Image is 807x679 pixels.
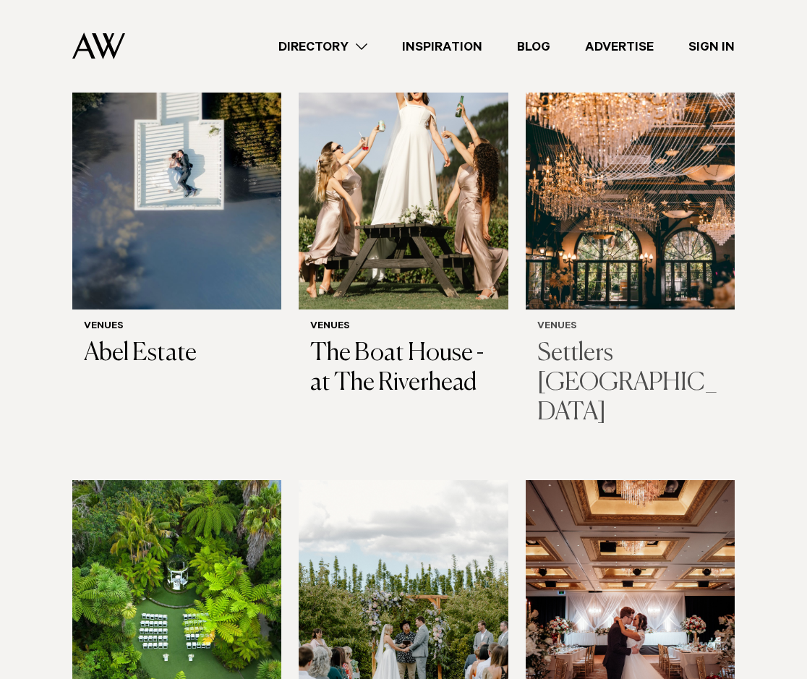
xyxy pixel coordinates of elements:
[526,29,735,309] img: Auckland Weddings Venues | Settlers Country Manor
[526,29,735,439] a: Auckland Weddings Venues | Settlers Country Manor Venues Settlers [GEOGRAPHIC_DATA]
[261,37,385,56] a: Directory
[72,29,281,380] a: Auckland Weddings Venues | Abel Estate Venues Abel Estate
[299,29,508,410] a: Auckland Weddings Venues | The Boat House - at The Riverhead Venues The Boat House - at The River...
[72,29,281,309] img: Auckland Weddings Venues | Abel Estate
[537,339,723,427] h3: Settlers [GEOGRAPHIC_DATA]
[568,37,671,56] a: Advertise
[310,321,496,333] h6: Venues
[84,321,270,333] h6: Venues
[500,37,568,56] a: Blog
[84,339,270,369] h3: Abel Estate
[299,29,508,309] img: Auckland Weddings Venues | The Boat House - at The Riverhead
[310,339,496,398] h3: The Boat House - at The Riverhead
[385,37,500,56] a: Inspiration
[671,37,752,56] a: Sign In
[537,321,723,333] h6: Venues
[72,33,125,59] img: Auckland Weddings Logo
